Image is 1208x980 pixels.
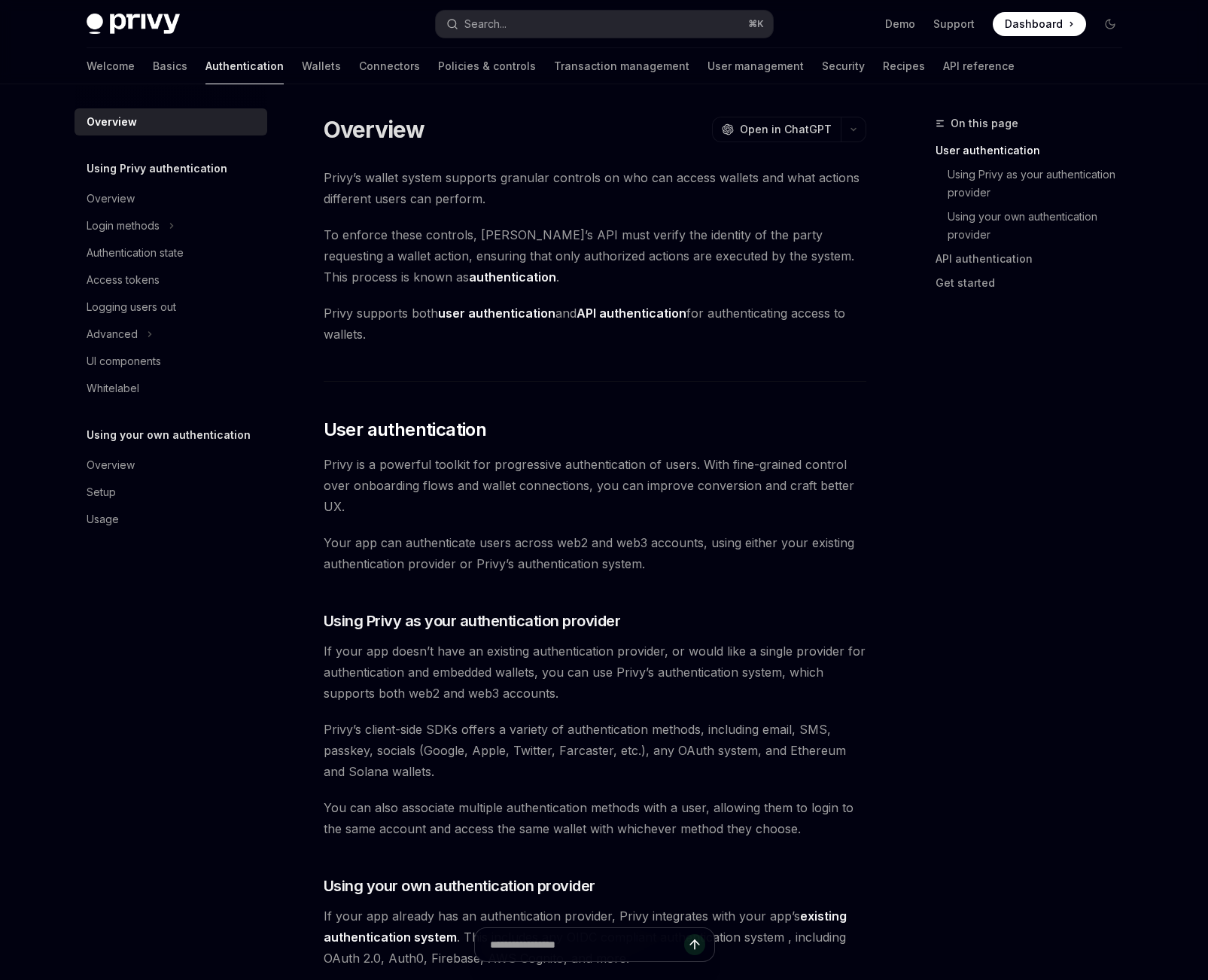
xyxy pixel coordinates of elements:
h1: Overview [324,116,425,143]
img: dark logo [87,14,180,35]
span: On this page [951,114,1018,132]
a: Whitelabel [75,375,267,402]
a: Policies & controls [438,48,536,84]
div: UI components [87,352,161,370]
span: If your app already has an authentication provider, Privy integrates with your app’s . This inclu... [324,905,866,969]
div: Search... [464,15,507,33]
div: Usage [87,510,119,528]
div: Login methods [87,217,160,235]
a: Wallets [302,48,341,84]
a: Authentication [205,48,284,84]
span: Using your own authentication provider [324,875,595,896]
a: Overview [75,452,267,479]
div: Access tokens [87,271,160,289]
button: Toggle dark mode [1098,12,1122,36]
button: Login methods [75,212,267,239]
a: Authentication state [75,239,267,266]
h5: Using Privy authentication [87,160,227,178]
strong: API authentication [577,306,686,321]
a: Overview [75,185,267,212]
button: Search...⌘K [436,11,773,38]
a: API authentication [936,247,1134,271]
span: User authentication [324,418,487,442]
span: You can also associate multiple authentication methods with a user, allowing them to login to the... [324,797,866,839]
a: Demo [885,17,915,32]
span: Privy supports both and for authenticating access to wallets. [324,303,866,345]
a: User management [707,48,804,84]
button: Send message [684,934,705,955]
input: Ask a question... [490,928,684,961]
div: Authentication state [87,244,184,262]
span: Privy’s client-side SDKs offers a variety of authentication methods, including email, SMS, passke... [324,719,866,782]
span: Your app can authenticate users across web2 and web3 accounts, using either your existing authent... [324,532,866,574]
a: Recipes [883,48,925,84]
a: Support [933,17,975,32]
button: Advanced [75,321,267,348]
a: Usage [75,506,267,533]
a: Connectors [359,48,420,84]
span: If your app doesn’t have an existing authentication provider, or would like a single provider for... [324,641,866,704]
a: Overview [75,108,267,135]
button: Open in ChatGPT [712,117,841,142]
a: API reference [943,48,1015,84]
span: Using Privy as your authentication provider [324,610,621,632]
a: Welcome [87,48,135,84]
a: UI components [75,348,267,375]
a: User authentication [936,138,1134,163]
span: Dashboard [1005,17,1063,32]
span: ⌘ K [748,18,764,30]
a: Using Privy as your authentication provider [936,163,1134,205]
strong: user authentication [438,306,555,321]
strong: authentication [469,269,556,285]
div: Setup [87,483,116,501]
h5: Using your own authentication [87,426,251,444]
a: Setup [75,479,267,506]
div: Overview [87,113,137,131]
span: Privy is a powerful toolkit for progressive authentication of users. With fine-grained control ov... [324,454,866,517]
div: Logging users out [87,298,176,316]
a: Transaction management [554,48,689,84]
span: Privy’s wallet system supports granular controls on who can access wallets and what actions diffe... [324,167,866,209]
div: Overview [87,456,135,474]
a: Logging users out [75,294,267,321]
a: Dashboard [993,12,1086,36]
div: Overview [87,190,135,208]
span: To enforce these controls, [PERSON_NAME]’s API must verify the identity of the party requesting a... [324,224,866,288]
a: Security [822,48,865,84]
a: Access tokens [75,266,267,294]
a: Using your own authentication provider [936,205,1134,247]
a: Basics [153,48,187,84]
div: Advanced [87,325,138,343]
span: Open in ChatGPT [740,122,832,137]
a: Get started [936,271,1134,295]
div: Whitelabel [87,379,139,397]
